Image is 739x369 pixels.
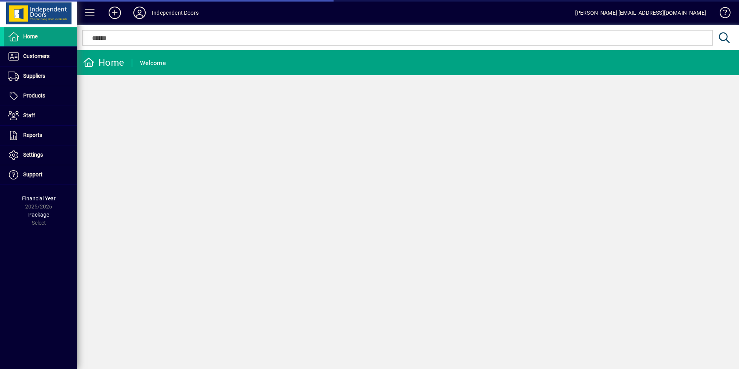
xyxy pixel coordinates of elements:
[4,165,77,184] a: Support
[28,212,49,218] span: Package
[83,56,124,69] div: Home
[23,132,42,138] span: Reports
[140,57,166,69] div: Welcome
[23,152,43,158] span: Settings
[4,86,77,106] a: Products
[23,73,45,79] span: Suppliers
[23,112,35,118] span: Staff
[23,92,45,99] span: Products
[4,126,77,145] a: Reports
[23,171,43,178] span: Support
[152,7,199,19] div: Independent Doors
[102,6,127,20] button: Add
[4,106,77,125] a: Staff
[4,47,77,66] a: Customers
[4,67,77,86] a: Suppliers
[127,6,152,20] button: Profile
[575,7,706,19] div: [PERSON_NAME] [EMAIL_ADDRESS][DOMAIN_NAME]
[23,53,49,59] span: Customers
[4,145,77,165] a: Settings
[23,33,37,39] span: Home
[714,2,729,27] a: Knowledge Base
[22,195,56,202] span: Financial Year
